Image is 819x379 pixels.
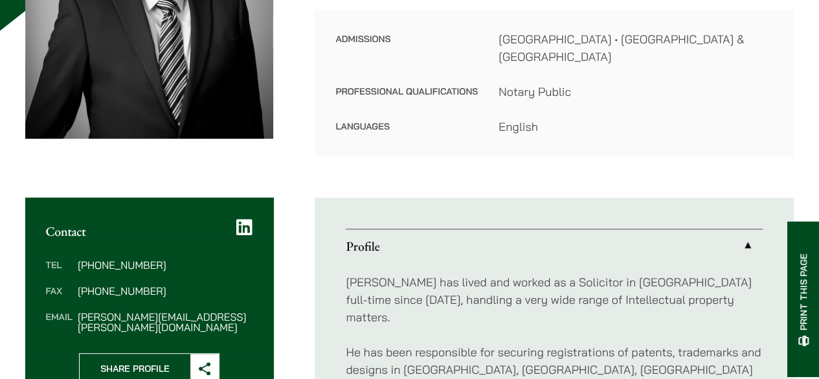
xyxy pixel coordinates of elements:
[46,260,73,286] dt: Tel
[346,273,763,326] p: [PERSON_NAME] has lived and worked as a Solicitor in [GEOGRAPHIC_DATA] full-time since [DATE], ha...
[78,312,252,332] dd: [PERSON_NAME][EMAIL_ADDRESS][PERSON_NAME][DOMAIN_NAME]
[346,229,763,263] a: Profile
[335,83,478,118] dt: Professional Qualifications
[499,118,773,135] dd: English
[78,286,252,296] dd: [PHONE_NUMBER]
[335,118,478,135] dt: Languages
[499,30,773,65] dd: [GEOGRAPHIC_DATA] • [GEOGRAPHIC_DATA] & [GEOGRAPHIC_DATA]
[236,218,252,236] a: LinkedIn
[46,224,253,239] h2: Contact
[499,83,773,100] dd: Notary Public
[46,312,73,332] dt: Email
[335,30,478,83] dt: Admissions
[46,286,73,312] dt: Fax
[78,260,252,270] dd: [PHONE_NUMBER]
